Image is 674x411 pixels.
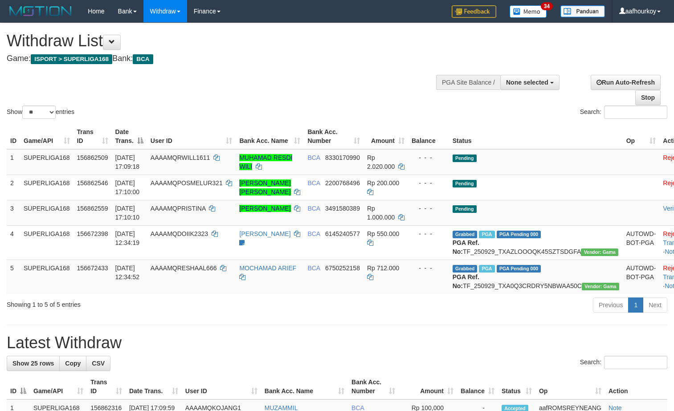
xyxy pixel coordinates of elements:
[7,297,274,309] div: Showing 1 to 5 of 5 entries
[7,54,441,63] h4: Game: Bank:
[453,273,479,289] b: PGA Ref. No:
[87,374,126,399] th: Trans ID: activate to sort column ascending
[20,260,74,294] td: SUPERLIGA168
[497,231,541,238] span: PGA Pending
[408,124,449,149] th: Balance
[239,179,290,195] a: [PERSON_NAME] [PERSON_NAME]
[92,360,105,367] span: CSV
[20,200,74,225] td: SUPERLIGA168
[541,2,553,10] span: 34
[151,230,208,237] span: AAAAMQDOIIK2323
[7,32,441,50] h1: Withdraw List
[239,154,292,170] a: MUHAMAD RESDI WILI
[593,297,629,313] a: Previous
[325,179,360,187] span: Copy 2200768496 to clipboard
[412,204,445,213] div: - - -
[77,230,108,237] span: 156672398
[506,79,548,86] span: None selected
[605,374,667,399] th: Action
[151,179,223,187] span: AAAAMQPOSMELUR321
[453,265,478,273] span: Grabbed
[77,179,108,187] span: 156862546
[112,124,147,149] th: Date Trans.: activate to sort column descending
[535,374,605,399] th: Op: activate to sort column ascending
[449,124,623,149] th: Status
[65,360,81,367] span: Copy
[133,54,153,64] span: BCA
[7,200,20,225] td: 3
[7,260,20,294] td: 5
[239,265,296,272] a: MOCHAMAD ARIEF
[412,153,445,162] div: - - -
[580,106,667,119] label: Search:
[591,75,661,90] a: Run Auto-Refresh
[261,374,348,399] th: Bank Acc. Name: activate to sort column ascending
[126,374,182,399] th: Date Trans.: activate to sort column ascending
[7,149,20,175] td: 1
[115,265,140,281] span: [DATE] 12:34:52
[7,175,20,200] td: 2
[367,265,399,272] span: Rp 712.000
[74,124,112,149] th: Trans ID: activate to sort column ascending
[367,154,395,170] span: Rp 2.020.000
[628,297,643,313] a: 1
[77,154,108,161] span: 156862509
[453,239,479,255] b: PGA Ref. No:
[436,75,500,90] div: PGA Site Balance /
[453,180,477,187] span: Pending
[581,248,618,256] span: Vendor URL: https://trx31.1velocity.biz
[12,360,54,367] span: Show 25 rows
[307,179,320,187] span: BCA
[30,374,87,399] th: Game/API: activate to sort column ascending
[20,149,74,175] td: SUPERLIGA168
[20,225,74,260] td: SUPERLIGA168
[115,154,140,170] span: [DATE] 17:09:18
[115,205,140,221] span: [DATE] 17:10:10
[115,179,140,195] span: [DATE] 17:10:00
[7,124,20,149] th: ID
[59,356,86,371] a: Copy
[115,230,140,246] span: [DATE] 12:34:19
[239,230,290,237] a: [PERSON_NAME]
[449,260,623,294] td: TF_250929_TXA0Q3CRDRY5NBWAA50C
[7,356,60,371] a: Show 25 rows
[151,154,210,161] span: AAAAMQRWILL1611
[325,205,360,212] span: Copy 3491580389 to clipboard
[22,106,56,119] select: Showentries
[147,124,236,149] th: User ID: activate to sort column ascending
[7,225,20,260] td: 4
[307,230,320,237] span: BCA
[604,106,667,119] input: Search:
[7,374,30,399] th: ID: activate to sort column descending
[236,124,304,149] th: Bank Acc. Name: activate to sort column ascending
[364,124,408,149] th: Amount: activate to sort column ascending
[151,265,217,272] span: AAAAMQRESHAAL666
[399,374,457,399] th: Amount: activate to sort column ascending
[307,154,320,161] span: BCA
[77,205,108,212] span: 156862559
[367,230,399,237] span: Rp 550.000
[449,225,623,260] td: TF_250929_TXAZLOOOQK45SZTSDGFA
[7,4,74,18] img: MOTION_logo.png
[307,265,320,272] span: BCA
[412,264,445,273] div: - - -
[623,260,660,294] td: AUTOWD-BOT-PGA
[7,334,667,352] h1: Latest Withdraw
[412,229,445,238] div: - - -
[500,75,560,90] button: None selected
[307,205,320,212] span: BCA
[452,5,496,18] img: Feedback.jpg
[325,154,360,161] span: Copy 8330170990 to clipboard
[497,265,541,273] span: PGA Pending
[77,265,108,272] span: 156672433
[479,265,494,273] span: Marked by aafsoycanthlai
[304,124,364,149] th: Bank Acc. Number: activate to sort column ascending
[453,155,477,162] span: Pending
[348,374,399,399] th: Bank Acc. Number: activate to sort column ascending
[635,90,661,105] a: Stop
[20,175,74,200] td: SUPERLIGA168
[582,283,619,290] span: Vendor URL: https://trx31.1velocity.biz
[623,124,660,149] th: Op: activate to sort column ascending
[367,205,395,221] span: Rp 1.000.000
[412,179,445,187] div: - - -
